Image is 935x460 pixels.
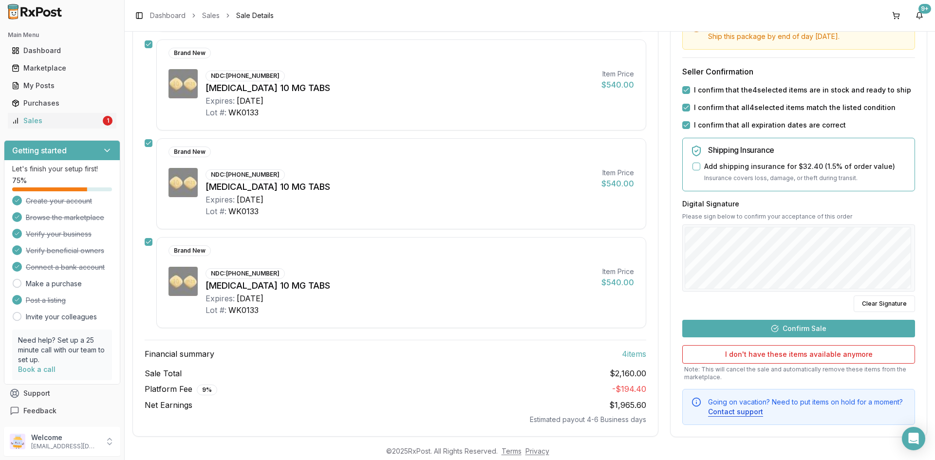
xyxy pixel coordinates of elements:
[708,32,840,40] span: Ship this package by end of day [DATE] .
[609,400,646,410] span: $1,965.60
[8,42,116,59] a: Dashboard
[145,348,214,360] span: Financial summary
[206,279,594,293] div: [MEDICAL_DATA] 10 MG TABS
[150,11,186,20] a: Dashboard
[228,107,259,118] div: WK0133
[206,81,594,95] div: [MEDICAL_DATA] 10 MG TABS
[168,69,198,98] img: Farxiga 10 MG TABS
[694,103,896,112] label: I confirm that all 4 selected items match the listed condition
[237,194,263,205] div: [DATE]
[902,427,925,450] div: Open Intercom Messenger
[206,107,226,118] div: Lot #:
[206,268,285,279] div: NDC: [PHONE_NUMBER]
[206,205,226,217] div: Lot #:
[601,69,634,79] div: Item Price
[206,71,285,81] div: NDC: [PHONE_NUMBER]
[708,397,907,416] div: Going on vacation? Need to put items on hold for a moment?
[601,276,634,288] div: $540.00
[10,434,25,449] img: User avatar
[612,384,646,394] span: - $194.40
[4,402,120,420] button: Feedback
[12,63,112,73] div: Marketplace
[704,162,895,171] label: Add shipping insurance for $32.40 ( 1.5 % of order value)
[704,173,907,183] p: Insurance covers loss, damage, or theft during transit.
[601,178,634,189] div: $540.00
[26,229,92,239] span: Verify your business
[4,78,120,93] button: My Posts
[12,116,101,126] div: Sales
[4,385,120,402] button: Support
[168,48,211,58] div: Brand New
[708,406,763,416] button: Contact support
[206,304,226,316] div: Lot #:
[145,415,646,424] div: Estimated payout 4-6 Business days
[26,279,82,289] a: Make a purchase
[26,312,97,322] a: Invite your colleagues
[206,95,235,107] div: Expires:
[694,120,846,130] label: I confirm that all expiration dates are correct
[168,147,211,157] div: Brand New
[145,368,182,379] span: Sale Total
[4,113,120,129] button: Sales1
[26,295,66,305] span: Post a listing
[601,267,634,276] div: Item Price
[601,168,634,178] div: Item Price
[26,196,92,206] span: Create your account
[18,335,106,365] p: Need help? Set up a 25 minute call with our team to set up.
[682,66,915,77] h3: Seller Confirmation
[168,245,211,256] div: Brand New
[502,447,522,455] a: Terms
[912,8,927,23] button: 9+
[150,11,274,20] nav: breadcrumb
[206,169,285,180] div: NDC: [PHONE_NUMBER]
[694,85,911,95] label: I confirm that the 4 selected items are in stock and ready to ship
[26,246,104,256] span: Verify beneficial owners
[31,442,99,450] p: [EMAIL_ADDRESS][DOMAIN_NAME]
[682,345,915,363] button: I don't have these items available anymore
[103,116,112,126] div: 1
[4,95,120,111] button: Purchases
[206,293,235,304] div: Expires:
[8,77,116,94] a: My Posts
[168,267,198,296] img: Farxiga 10 MG TABS
[31,433,99,442] p: Welcome
[622,348,646,360] span: 4 item s
[237,293,263,304] div: [DATE]
[236,11,274,20] span: Sale Details
[601,79,634,91] div: $540.00
[202,11,220,20] a: Sales
[682,199,915,208] h3: Digital Signature
[708,146,907,154] h5: Shipping Insurance
[145,383,217,395] span: Platform Fee
[525,447,549,455] a: Privacy
[26,262,105,272] span: Connect a bank account
[854,295,915,312] button: Clear Signature
[145,399,192,411] span: Net Earnings
[4,4,66,19] img: RxPost Logo
[8,112,116,129] a: Sales1
[228,205,259,217] div: WK0133
[26,213,104,222] span: Browse the marketplace
[4,43,120,58] button: Dashboard
[8,31,116,39] h2: Main Menu
[682,212,915,220] p: Please sign below to confirm your acceptance of this order
[23,406,56,416] span: Feedback
[8,59,116,77] a: Marketplace
[168,168,198,197] img: Farxiga 10 MG TABS
[237,95,263,107] div: [DATE]
[12,81,112,91] div: My Posts
[8,94,116,112] a: Purchases
[12,176,27,185] span: 75 %
[682,365,915,381] p: Note: This will cancel the sale and automatically remove these items from the marketplace.
[12,164,112,174] p: Let's finish your setup first!
[4,60,120,76] button: Marketplace
[918,4,931,14] div: 9+
[682,319,915,337] button: Confirm Sale
[18,365,56,373] a: Book a call
[610,368,646,379] span: $2,160.00
[197,385,217,395] div: 9 %
[228,304,259,316] div: WK0133
[206,180,594,194] div: [MEDICAL_DATA] 10 MG TABS
[12,145,67,156] h3: Getting started
[12,46,112,55] div: Dashboard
